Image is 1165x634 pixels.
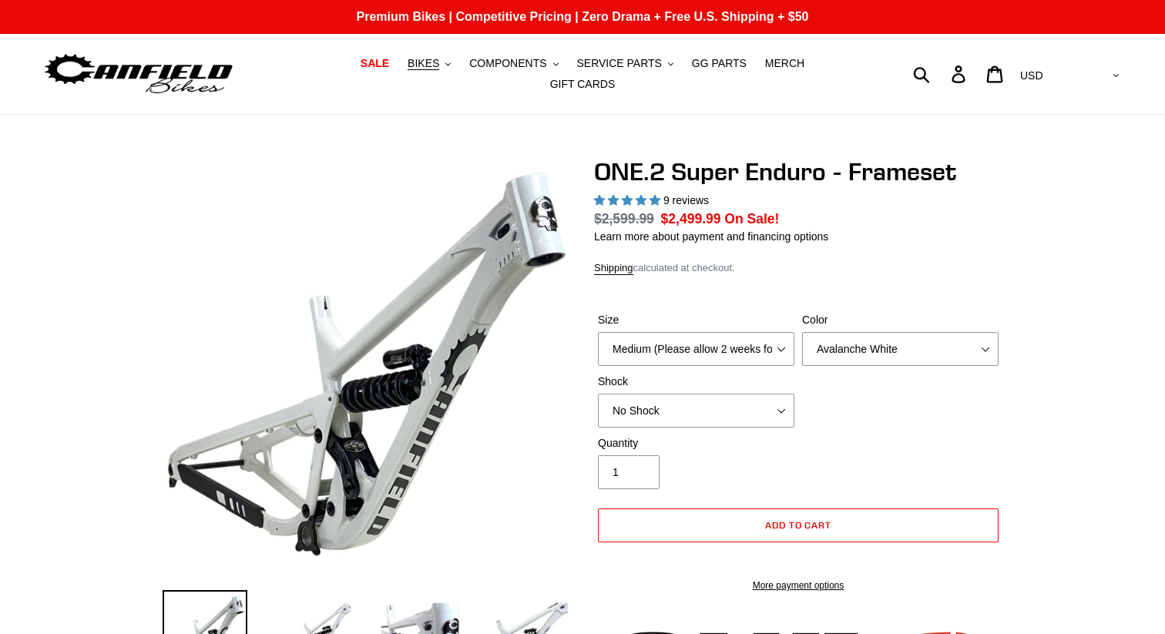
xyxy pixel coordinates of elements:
span: Add to cart [765,519,832,531]
span: GG PARTS [692,57,747,70]
button: COMPONENTS [462,53,566,74]
a: GG PARTS [684,53,754,74]
span: SERVICE PARTS [576,57,661,70]
span: On Sale! [724,209,779,229]
a: Shipping [594,262,633,275]
h1: ONE.2 Super Enduro - Frameset [594,157,1002,186]
span: GIFT CARDS [550,78,616,91]
button: Add to cart [598,508,999,542]
label: Shock [598,374,794,390]
a: MERCH [757,53,812,74]
img: ONE.2 Super Enduro - Frameset [166,160,568,562]
span: BIKES [408,57,439,70]
button: SERVICE PARTS [569,53,680,74]
label: Quantity [598,435,794,451]
a: More payment options [598,579,999,592]
span: $2,499.99 [661,211,721,226]
span: SALE [361,57,389,70]
label: Size [598,312,794,328]
img: Canfield Bikes [42,50,235,99]
span: 5.00 stars [594,194,663,206]
label: Color [802,312,999,328]
s: $2,599.99 [594,211,654,226]
div: calculated at checkout. [594,260,1002,276]
span: MERCH [765,57,804,70]
span: 9 reviews [663,194,709,206]
a: GIFT CARDS [542,74,623,95]
a: SALE [353,53,397,74]
a: Learn more about payment and financing options [594,230,828,243]
span: COMPONENTS [469,57,546,70]
input: Search [922,57,961,91]
button: BIKES [400,53,458,74]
